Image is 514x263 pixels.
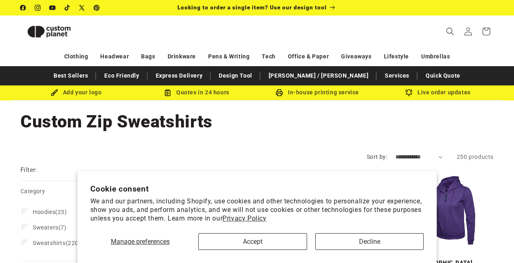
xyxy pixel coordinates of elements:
span: 250 products [457,154,494,160]
a: Tech [262,49,275,64]
span: Looking to order a single item? Use our design tool [177,4,327,11]
label: Sort by: [367,154,387,160]
button: Decline [315,233,424,250]
span: (7) [33,224,67,231]
a: Bags [141,49,155,64]
a: Clothing [64,49,88,64]
div: Add your logo [16,87,137,98]
div: In-house printing service [257,87,378,98]
a: Headwear [100,49,129,64]
summary: Category (0 selected) [20,181,127,202]
p: We and our partners, including Shopify, use cookies and other technologies to personalize your ex... [90,197,424,223]
h2: Cookie consent [90,184,424,194]
a: Best Sellers [49,69,92,83]
img: In-house printing [276,89,283,96]
a: [PERSON_NAME] / [PERSON_NAME] [265,69,373,83]
h1: Custom Zip Sweatshirts [20,111,494,133]
span: Manage preferences [111,238,170,245]
a: Lifestyle [384,49,409,64]
img: Order Updates Icon [164,89,171,96]
div: Quotes in 24 hours [137,87,257,98]
a: Express Delivery [152,69,207,83]
span: (220) [33,239,81,247]
a: Umbrellas [421,49,450,64]
span: Sweatshirts [33,240,66,246]
a: Drinkware [168,49,196,64]
a: Custom Planet [18,16,105,47]
span: (23) [33,208,67,216]
a: Quick Quote [422,69,465,83]
a: Office & Paper [288,49,329,64]
a: Giveaways [341,49,371,64]
summary: Search [441,22,459,40]
img: Order updates [405,89,413,96]
a: Privacy Policy [222,214,266,222]
span: Sweaters [33,224,58,231]
div: Live order updates [378,87,498,98]
a: Services [381,69,413,83]
button: Accept [198,233,307,250]
a: Pens & Writing [208,49,249,64]
button: Manage preferences [90,233,191,250]
span: Category [20,188,45,194]
iframe: Chat Widget [473,224,514,263]
img: Custom Planet [20,19,78,45]
a: Eco Friendly [100,69,143,83]
img: Brush Icon [51,89,58,96]
a: Design Tool [215,69,256,83]
h2: Filter: [20,165,37,175]
span: Hoodies [33,209,55,215]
